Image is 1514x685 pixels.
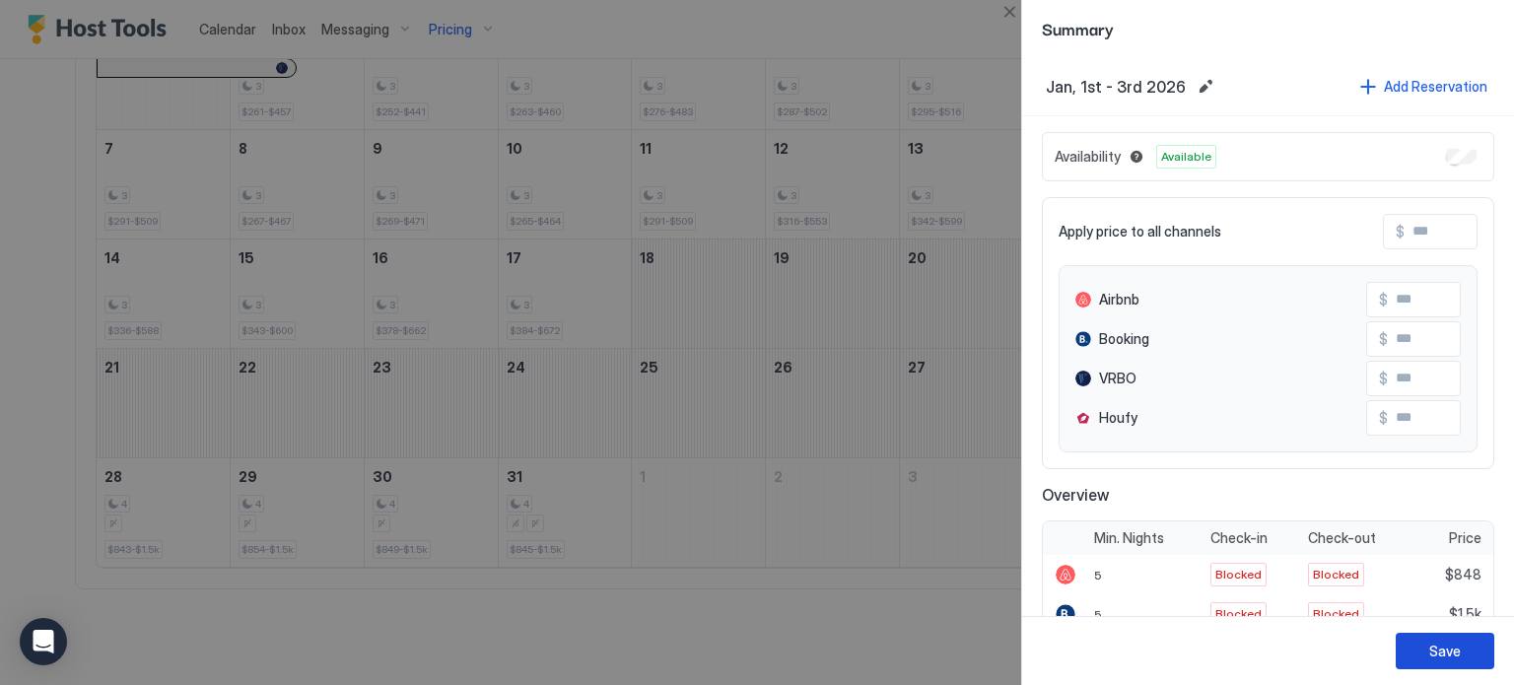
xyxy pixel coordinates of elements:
span: 5 [1094,568,1102,582]
span: $ [1379,370,1388,387]
span: 5 [1094,607,1102,622]
span: $1.5k [1449,605,1481,623]
span: Blocked [1215,566,1262,583]
span: Summary [1042,16,1494,40]
span: Blocked [1215,605,1262,623]
span: Airbnb [1099,291,1139,308]
span: $ [1379,291,1388,308]
button: Edit date range [1194,75,1217,99]
span: Blocked [1313,605,1359,623]
span: Available [1161,148,1211,166]
span: $ [1379,409,1388,427]
span: VRBO [1099,370,1136,387]
span: Houfy [1099,409,1137,427]
button: Save [1396,633,1494,669]
span: Booking [1099,330,1149,348]
span: $ [1379,330,1388,348]
span: Check-in [1210,529,1268,547]
span: Apply price to all channels [1059,223,1221,240]
div: Add Reservation [1384,76,1487,97]
span: $848 [1445,566,1481,583]
div: Open Intercom Messenger [20,618,67,665]
span: Price [1449,529,1481,547]
span: Overview [1042,485,1494,505]
button: Blocked dates override all pricing rules and remain unavailable until manually unblocked [1125,145,1148,169]
button: Add Reservation [1357,73,1490,100]
span: $ [1396,223,1405,240]
span: Min. Nights [1094,529,1164,547]
span: Check-out [1308,529,1376,547]
div: Save [1429,641,1461,661]
span: Jan, 1st - 3rd 2026 [1046,77,1186,97]
span: Blocked [1313,566,1359,583]
span: Availability [1055,148,1121,166]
